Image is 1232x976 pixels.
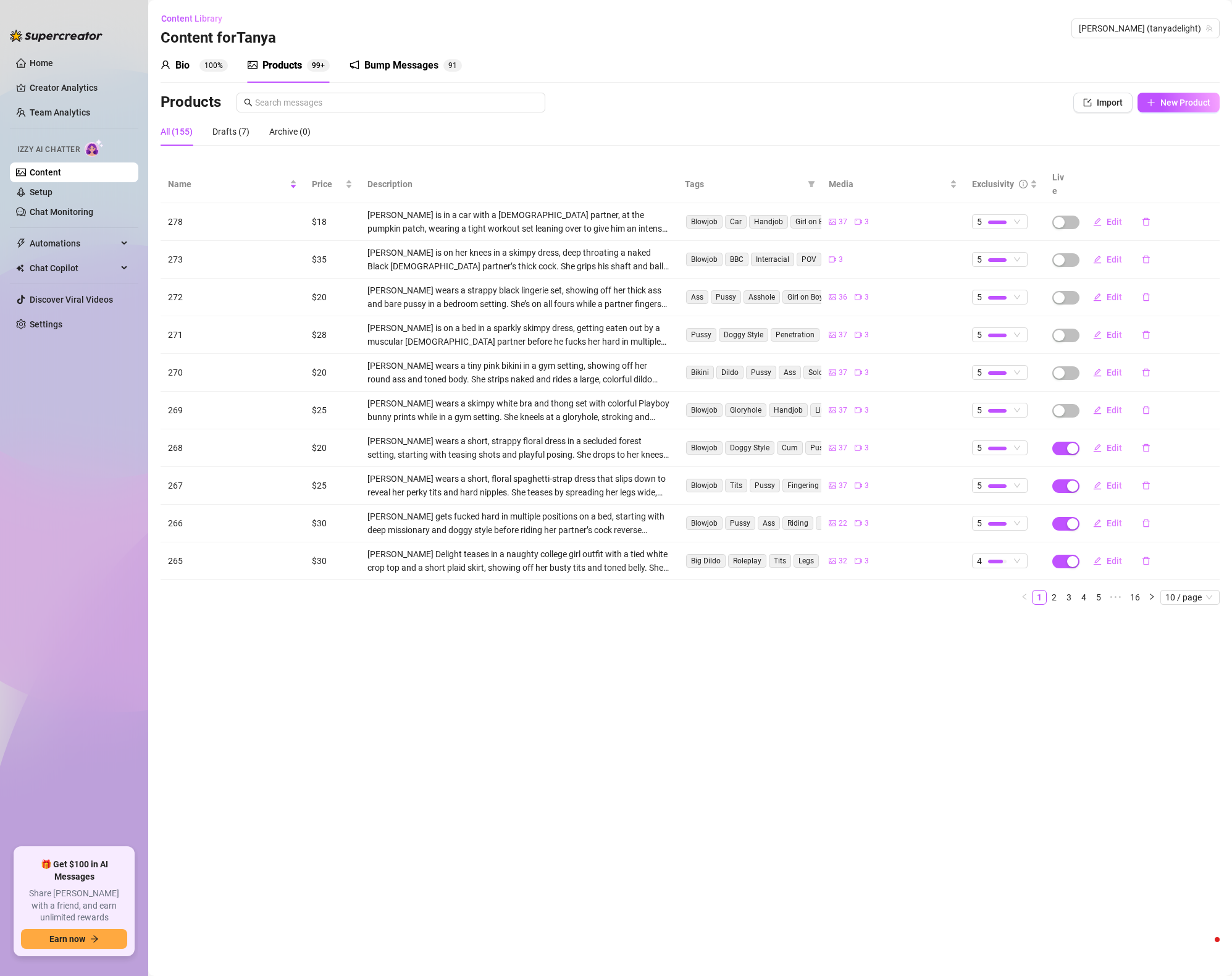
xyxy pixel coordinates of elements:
span: delete [1142,217,1150,226]
td: $25 [304,467,360,505]
span: edit [1093,481,1102,490]
a: 1 [1033,591,1046,604]
button: Edit [1083,551,1132,571]
span: 37 [839,480,847,492]
span: 5 [977,366,982,379]
th: Live [1045,166,1076,203]
span: edit [1093,368,1102,377]
li: 1 [1032,590,1047,605]
button: Edit [1083,325,1132,345]
button: delete [1132,476,1160,495]
span: 37 [839,367,847,379]
span: delete [1142,330,1150,339]
span: thunderbolt [16,238,26,248]
div: [PERSON_NAME] gets fucked hard in multiple positions on a bed, starting with deep missionary and ... [367,510,671,537]
span: delete [1142,519,1150,528]
span: BBC [725,253,748,266]
img: Chat Copilot [16,264,24,272]
span: user [161,60,170,70]
span: Girl on Boy [790,215,836,229]
li: 3 [1062,590,1076,605]
button: delete [1132,363,1160,382]
span: Pussy [746,366,776,379]
span: picture [829,482,836,489]
span: Edit [1107,255,1122,264]
span: Tits [725,479,747,492]
div: [PERSON_NAME] wears a strappy black lingerie set, showing off her thick ass and bare pussy in a b... [367,284,671,311]
span: Girl on Boy [782,290,828,304]
span: edit [1093,444,1102,452]
span: video-camera [855,218,862,225]
span: delete [1142,293,1150,301]
span: Earn now [49,934,85,944]
span: Dildo [716,366,744,379]
div: Products [262,58,302,73]
button: Edit [1083,400,1132,420]
button: Edit [1083,513,1132,533]
td: $35 [304,241,360,279]
span: Lingerie [810,403,846,417]
td: 278 [161,203,304,241]
span: video-camera [855,293,862,301]
span: Izzy AI Chatter [17,144,80,156]
li: 16 [1126,590,1144,605]
span: 3 [865,480,869,492]
td: 268 [161,429,304,467]
span: video-camera [855,406,862,414]
td: 273 [161,241,304,279]
a: Discover Viral Videos [30,295,113,305]
span: 5 [977,253,982,266]
span: delete [1142,444,1150,452]
span: 🎁 Get $100 in AI Messages [21,859,127,883]
button: Edit [1083,212,1132,232]
button: right [1144,590,1159,605]
a: Creator Analytics [30,78,128,98]
td: $20 [304,279,360,316]
span: Penetration [771,328,819,342]
span: 3 [865,555,869,567]
span: POV [797,253,821,266]
span: search [244,98,253,107]
span: Blowjob [686,253,723,266]
div: [PERSON_NAME] Delight teases in a naughty college girl outfit with a tied white crop top and a sh... [367,547,671,574]
button: New Product [1138,93,1220,112]
a: 5 [1092,591,1105,604]
span: Riding [782,516,813,530]
span: 37 [839,216,847,228]
th: Description [360,166,678,203]
a: Home [30,58,53,68]
span: edit [1093,255,1102,264]
span: notification [350,60,359,70]
span: Asshole [744,290,780,304]
button: Edit [1083,476,1132,495]
td: 269 [161,392,304,429]
div: [PERSON_NAME] wears a tiny pink bikini in a gym setting, showing off her round ass and toned body... [367,359,671,386]
a: Chat Monitoring [30,207,93,217]
span: 3 [865,518,869,529]
td: 266 [161,505,304,542]
span: Doggy Style [719,328,768,342]
th: Price [304,166,360,203]
button: left [1017,590,1032,605]
span: video-camera [855,482,862,489]
li: 5 [1091,590,1106,605]
span: Legs [794,554,819,568]
button: Edit [1083,363,1132,382]
span: 32 [839,555,847,567]
td: $20 [304,429,360,467]
span: Pussy [725,516,755,530]
button: delete [1132,212,1160,232]
td: $30 [304,505,360,542]
span: Gloryhole [725,403,766,417]
button: Edit [1083,250,1132,269]
a: 3 [1062,591,1076,604]
th: Name [161,166,304,203]
div: All (155) [161,125,193,138]
a: 4 [1077,591,1091,604]
span: New Product [1160,98,1210,107]
span: Car [725,215,747,229]
span: Blowjob [686,516,723,530]
img: AI Chatter [85,139,104,157]
span: Pussy [711,290,741,304]
button: delete [1132,287,1160,307]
